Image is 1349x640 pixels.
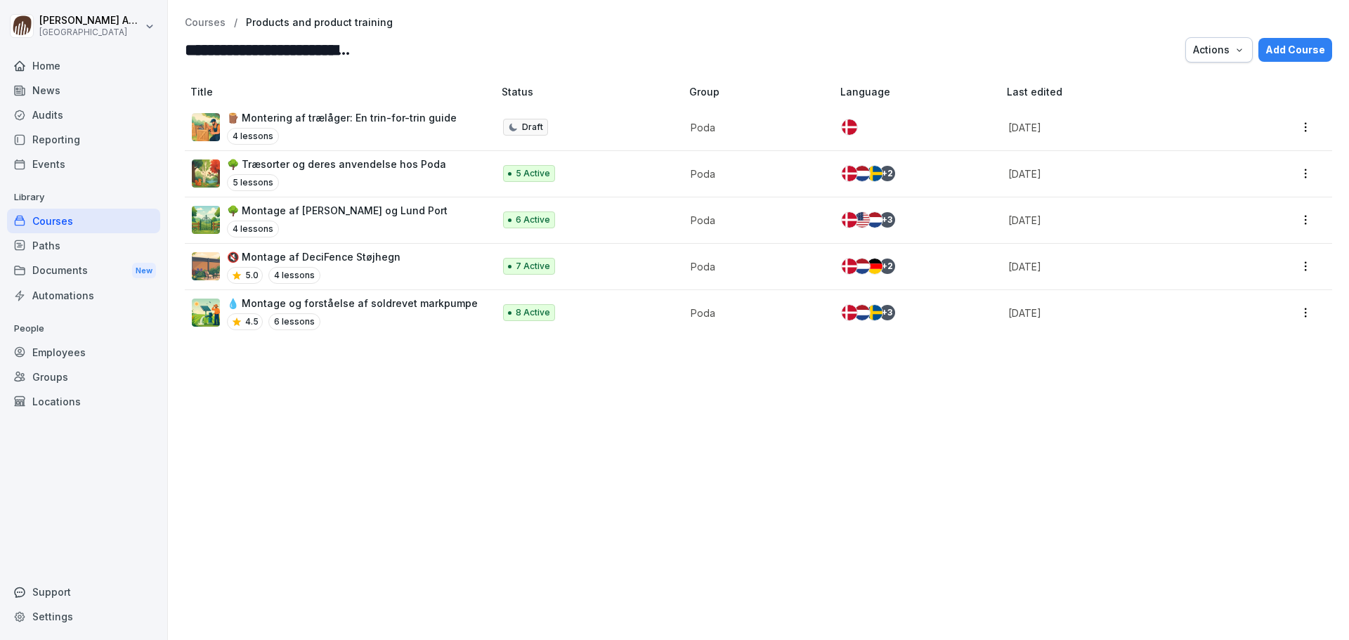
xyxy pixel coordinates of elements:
[245,315,259,328] p: 4.5
[880,212,895,228] div: + 3
[192,206,220,234] img: jizd591trzcmgkwg7phjhdyp.png
[516,214,550,226] p: 6 Active
[7,318,160,340] p: People
[246,17,393,29] a: Products and product training
[691,259,818,274] p: Poda
[691,120,818,135] p: Poda
[7,152,160,176] a: Events
[880,305,895,320] div: + 3
[39,15,142,27] p: [PERSON_NAME] Andreasen
[880,166,895,181] div: + 2
[7,78,160,103] a: News
[227,110,457,125] p: 🪵 Montering af trælåger: En trin-for-trin guide
[1265,42,1325,58] div: Add Course
[1008,166,1232,181] p: [DATE]
[7,389,160,414] a: Locations
[185,17,226,29] a: Courses
[1008,213,1232,228] p: [DATE]
[867,166,882,181] img: se.svg
[190,84,496,99] p: Title
[39,27,142,37] p: [GEOGRAPHIC_DATA]
[691,213,818,228] p: Poda
[691,306,818,320] p: Poda
[227,174,279,191] p: 5 lessons
[227,157,446,171] p: 🌳 Træsorter og deres anvendelse hos Poda
[867,305,882,320] img: se.svg
[245,269,259,282] p: 5.0
[7,340,160,365] a: Employees
[842,212,857,228] img: dk.svg
[7,209,160,233] a: Courses
[192,299,220,327] img: akw15qmbc8lz96rhhyr6ygo8.png
[840,84,1001,99] p: Language
[1193,42,1245,58] div: Actions
[192,159,220,188] img: gb4uxy99b9loxgm7rcriajjo.png
[1185,37,1253,63] button: Actions
[522,121,543,133] p: Draft
[192,252,220,280] img: thgb2mx0bhcepjhojq3x82qb.png
[502,84,684,99] p: Status
[7,580,160,604] div: Support
[1008,120,1232,135] p: [DATE]
[854,259,870,274] img: nl.svg
[7,186,160,209] p: Library
[516,260,550,273] p: 7 Active
[7,233,160,258] a: Paths
[7,103,160,127] a: Audits
[1007,84,1249,99] p: Last edited
[7,258,160,284] div: Documents
[1258,38,1332,62] button: Add Course
[268,313,320,330] p: 6 lessons
[880,259,895,274] div: + 2
[7,604,160,629] a: Settings
[516,306,550,319] p: 8 Active
[227,128,279,145] p: 4 lessons
[227,221,279,237] p: 4 lessons
[227,249,400,264] p: 🔇 Montage af DeciFence Støjhegn
[842,259,857,274] img: dk.svg
[7,258,160,284] a: DocumentsNew
[192,113,220,141] img: iitrrchdpqggmo7zvf685sph.png
[689,84,835,99] p: Group
[227,296,478,311] p: 💧 Montage og forståelse af soldrevet markpumpe
[854,305,870,320] img: nl.svg
[7,365,160,389] a: Groups
[1008,306,1232,320] p: [DATE]
[234,17,237,29] p: /
[867,212,882,228] img: nl.svg
[516,167,550,180] p: 5 Active
[7,127,160,152] a: Reporting
[842,119,857,135] img: dk.svg
[1008,259,1232,274] p: [DATE]
[854,212,870,228] img: us.svg
[691,166,818,181] p: Poda
[132,263,156,279] div: New
[227,203,448,218] p: 🌳 Montage af [PERSON_NAME] og Lund Port
[842,305,857,320] img: dk.svg
[842,166,857,181] img: dk.svg
[7,53,160,78] a: Home
[854,166,870,181] img: nl.svg
[7,283,160,308] a: Automations
[268,267,320,284] p: 4 lessons
[867,259,882,274] img: de.svg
